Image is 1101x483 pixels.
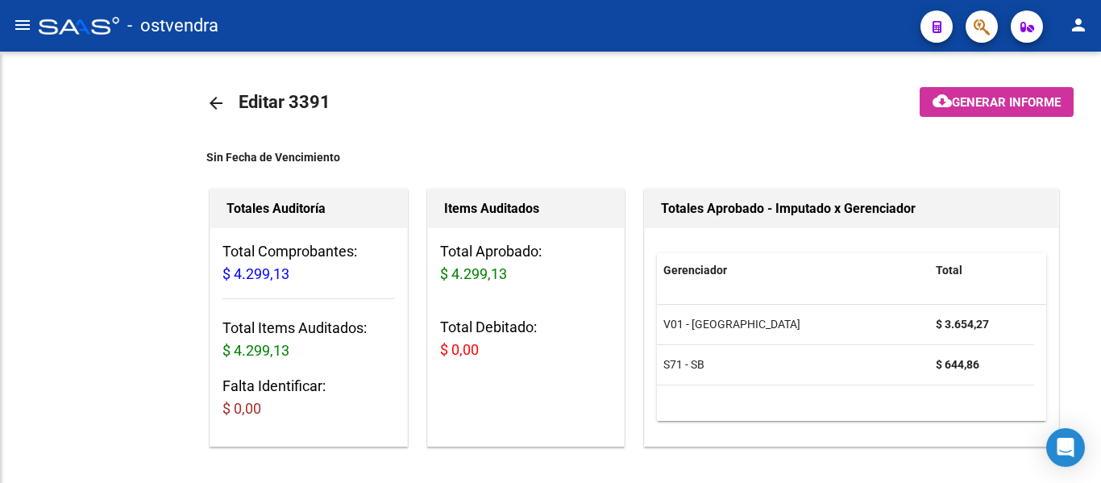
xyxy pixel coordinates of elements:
span: $ 4.299,13 [222,265,289,282]
mat-icon: arrow_back [206,94,226,113]
button: Generar informe [920,87,1074,117]
div: Sin Fecha de Vencimiento [206,148,1075,166]
mat-icon: cloud_download [933,91,952,110]
strong: $ 644,86 [936,358,979,371]
datatable-header-cell: Gerenciador [657,253,929,288]
span: - ostvendra [127,8,218,44]
span: S71 - SB [663,358,704,371]
span: $ 0,00 [440,341,479,358]
span: Generar informe [952,95,1061,110]
h1: Items Auditados [444,196,609,222]
span: Gerenciador [663,264,727,277]
mat-icon: person [1069,15,1088,35]
h3: Falta Identificar: [222,375,395,420]
span: $ 4.299,13 [440,265,507,282]
span: $ 0,00 [222,400,261,417]
mat-icon: menu [13,15,32,35]
span: $ 4.299,13 [222,342,289,359]
strong: $ 3.654,27 [936,318,989,331]
datatable-header-cell: Total [929,253,1034,288]
h1: Totales Auditoría [226,196,391,222]
h1: Totales Aprobado - Imputado x Gerenciador [661,196,1042,222]
h3: Total Aprobado: [440,240,613,285]
div: Open Intercom Messenger [1046,428,1085,467]
span: Total [936,264,962,277]
h3: Total Items Auditados: [222,317,395,362]
span: V01 - [GEOGRAPHIC_DATA] [663,318,800,331]
span: Editar 3391 [239,92,330,112]
h3: Total Debitado: [440,316,613,361]
h3: Total Comprobantes: [222,240,395,285]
